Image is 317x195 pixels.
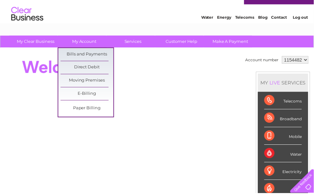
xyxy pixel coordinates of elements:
[61,88,115,101] a: E-Billing
[61,49,115,62] a: Bills and Payments
[274,27,290,32] a: Contact
[206,36,259,48] a: Make A Payment
[108,36,161,48] a: Services
[296,27,311,32] a: Log out
[6,4,312,31] div: Clear Business is a trading name of Verastar Limited (registered in [GEOGRAPHIC_DATA] No. 3667643...
[260,74,311,93] div: MY SERVICES
[267,146,305,164] div: Water
[267,129,305,146] div: Mobile
[203,27,215,32] a: Water
[246,55,283,66] td: Account number
[195,3,240,11] a: 0333 014 3131
[237,27,257,32] a: Telecoms
[11,17,44,36] img: logo.png
[267,164,305,182] div: Electricity
[261,27,270,32] a: Blog
[61,103,115,116] a: Paper Billing
[271,81,284,87] div: LIVE
[267,111,305,128] div: Broadband
[157,36,210,48] a: Customer Help
[61,62,115,75] a: Direct Debit
[267,93,305,111] div: Telecoms
[59,36,112,48] a: My Account
[61,75,115,88] a: Moving Premises
[9,36,63,48] a: My Clear Business
[219,27,234,32] a: Energy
